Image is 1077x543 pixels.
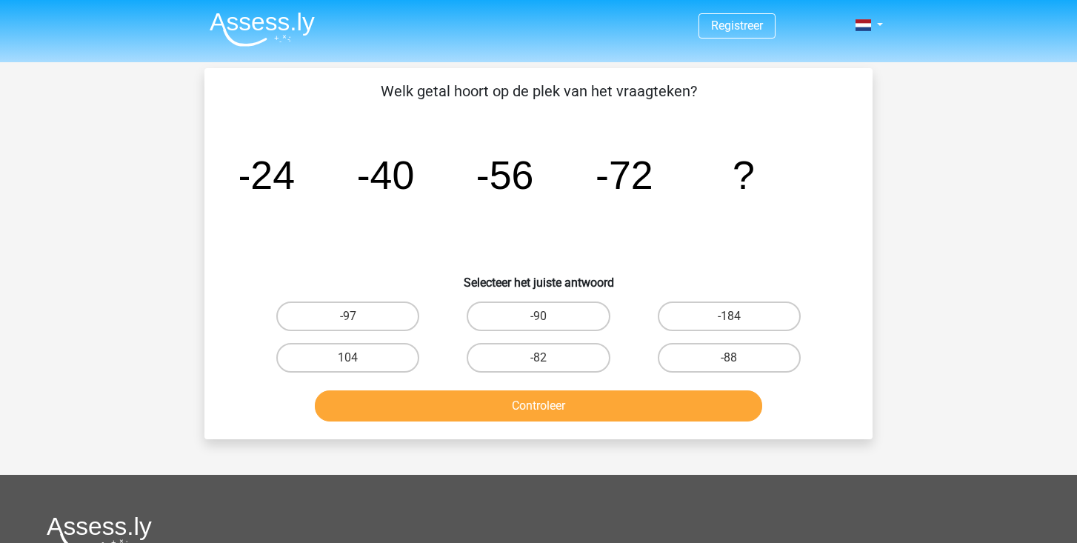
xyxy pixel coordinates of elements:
[276,343,419,373] label: 104
[596,153,653,197] tspan: -72
[467,343,610,373] label: -82
[711,19,763,33] a: Registreer
[228,264,849,290] h6: Selecteer het juiste antwoord
[228,80,849,102] p: Welk getal hoort op de plek van het vraagteken?
[658,343,801,373] label: -88
[315,390,763,422] button: Controleer
[733,153,755,197] tspan: ?
[357,153,415,197] tspan: -40
[210,12,315,47] img: Assessly
[467,302,610,331] label: -90
[658,302,801,331] label: -184
[276,302,419,331] label: -97
[237,153,295,197] tspan: -24
[476,153,534,197] tspan: -56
